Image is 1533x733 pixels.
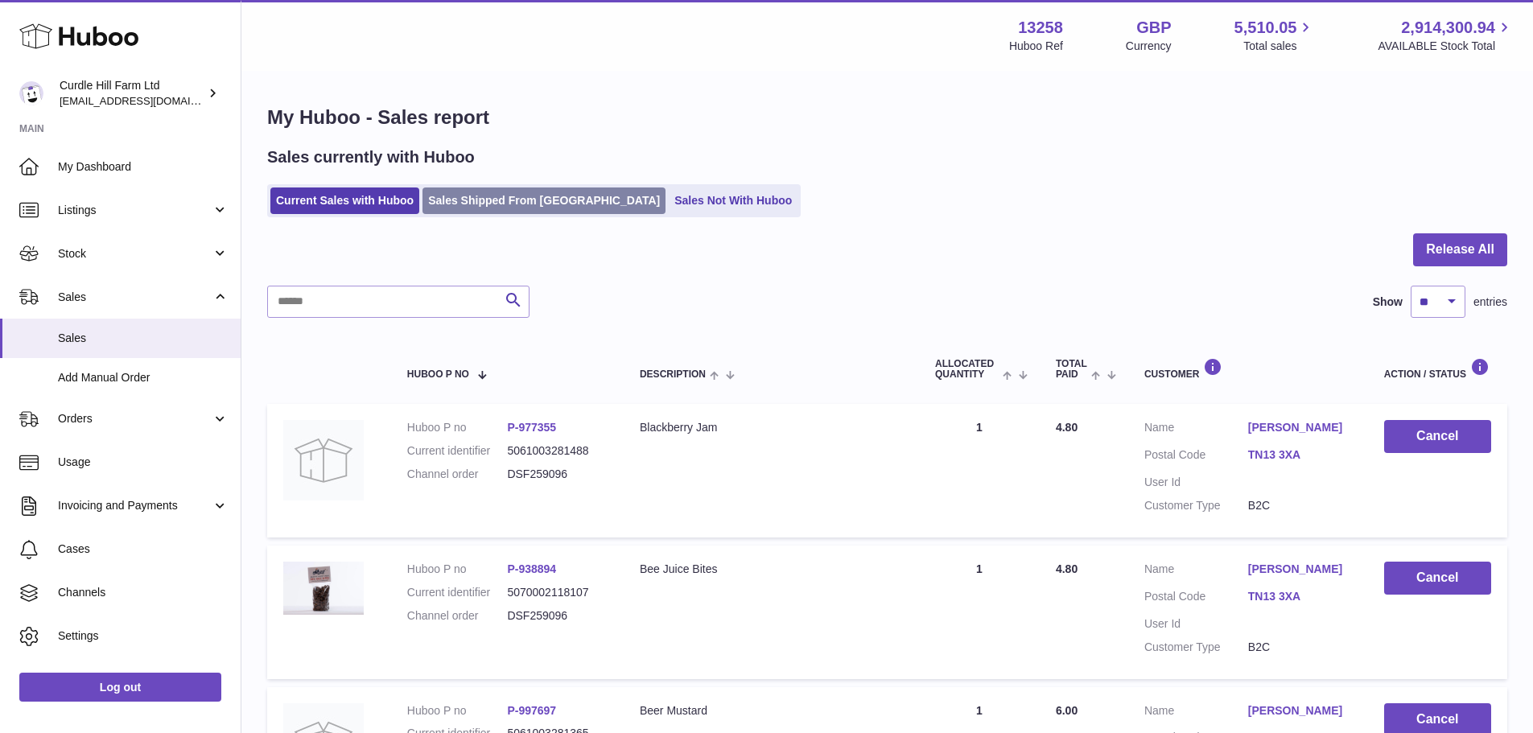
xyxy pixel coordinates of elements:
[1009,39,1063,54] div: Huboo Ref
[58,411,212,426] span: Orders
[407,585,508,600] dt: Current identifier
[1144,475,1248,490] dt: User Id
[58,628,229,644] span: Settings
[58,498,212,513] span: Invoicing and Payments
[58,203,212,218] span: Listings
[1234,17,1297,39] span: 5,510.05
[1144,498,1248,513] dt: Customer Type
[407,467,508,482] dt: Channel order
[507,562,556,575] a: P-938894
[1413,233,1507,266] button: Release All
[640,703,903,719] div: Beer Mustard
[1248,562,1352,577] a: [PERSON_NAME]
[1056,562,1078,575] span: 4.80
[58,370,229,385] span: Add Manual Order
[1384,420,1491,453] button: Cancel
[935,359,999,380] span: ALLOCATED Quantity
[507,585,608,600] dd: 5070002118107
[1378,17,1514,54] a: 2,914,300.94 AVAILABLE Stock Total
[1373,294,1403,310] label: Show
[1144,703,1248,723] dt: Name
[60,78,204,109] div: Curdle Hill Farm Ltd
[640,369,706,380] span: Description
[1144,562,1248,581] dt: Name
[507,467,608,482] dd: DSF259096
[422,187,666,214] a: Sales Shipped From [GEOGRAPHIC_DATA]
[1473,294,1507,310] span: entries
[507,443,608,459] dd: 5061003281488
[507,704,556,717] a: P-997697
[1136,17,1171,39] strong: GBP
[1248,498,1352,513] dd: B2C
[1144,420,1248,439] dt: Name
[640,420,903,435] div: Blackberry Jam
[1056,359,1087,380] span: Total paid
[1384,562,1491,595] button: Cancel
[58,585,229,600] span: Channels
[19,81,43,105] img: internalAdmin-13258@internal.huboo.com
[283,562,364,616] img: 1705935836.jpg
[1248,447,1352,463] a: TN13 3XA
[669,187,797,214] a: Sales Not With Huboo
[1243,39,1315,54] span: Total sales
[1126,39,1172,54] div: Currency
[640,562,903,577] div: Bee Juice Bites
[58,290,212,305] span: Sales
[283,420,364,500] img: no-photo.jpg
[407,703,508,719] dt: Huboo P no
[919,404,1040,537] td: 1
[1384,358,1491,380] div: Action / Status
[270,187,419,214] a: Current Sales with Huboo
[507,421,556,434] a: P-977355
[407,443,508,459] dt: Current identifier
[1018,17,1063,39] strong: 13258
[1401,17,1495,39] span: 2,914,300.94
[1144,640,1248,655] dt: Customer Type
[1234,17,1316,54] a: 5,510.05 Total sales
[407,420,508,435] dt: Huboo P no
[1056,421,1078,434] span: 4.80
[1248,420,1352,435] a: [PERSON_NAME]
[58,159,229,175] span: My Dashboard
[407,608,508,624] dt: Channel order
[407,562,508,577] dt: Huboo P no
[60,94,237,107] span: [EMAIL_ADDRESS][DOMAIN_NAME]
[407,369,469,380] span: Huboo P no
[1378,39,1514,54] span: AVAILABLE Stock Total
[1144,589,1248,608] dt: Postal Code
[1144,358,1352,380] div: Customer
[58,455,229,470] span: Usage
[1056,704,1078,717] span: 6.00
[1248,589,1352,604] a: TN13 3XA
[919,546,1040,679] td: 1
[507,608,608,624] dd: DSF259096
[1144,447,1248,467] dt: Postal Code
[58,331,229,346] span: Sales
[267,105,1507,130] h1: My Huboo - Sales report
[19,673,221,702] a: Log out
[1144,616,1248,632] dt: User Id
[58,246,212,261] span: Stock
[1248,640,1352,655] dd: B2C
[58,542,229,557] span: Cases
[267,146,475,168] h2: Sales currently with Huboo
[1248,703,1352,719] a: [PERSON_NAME]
